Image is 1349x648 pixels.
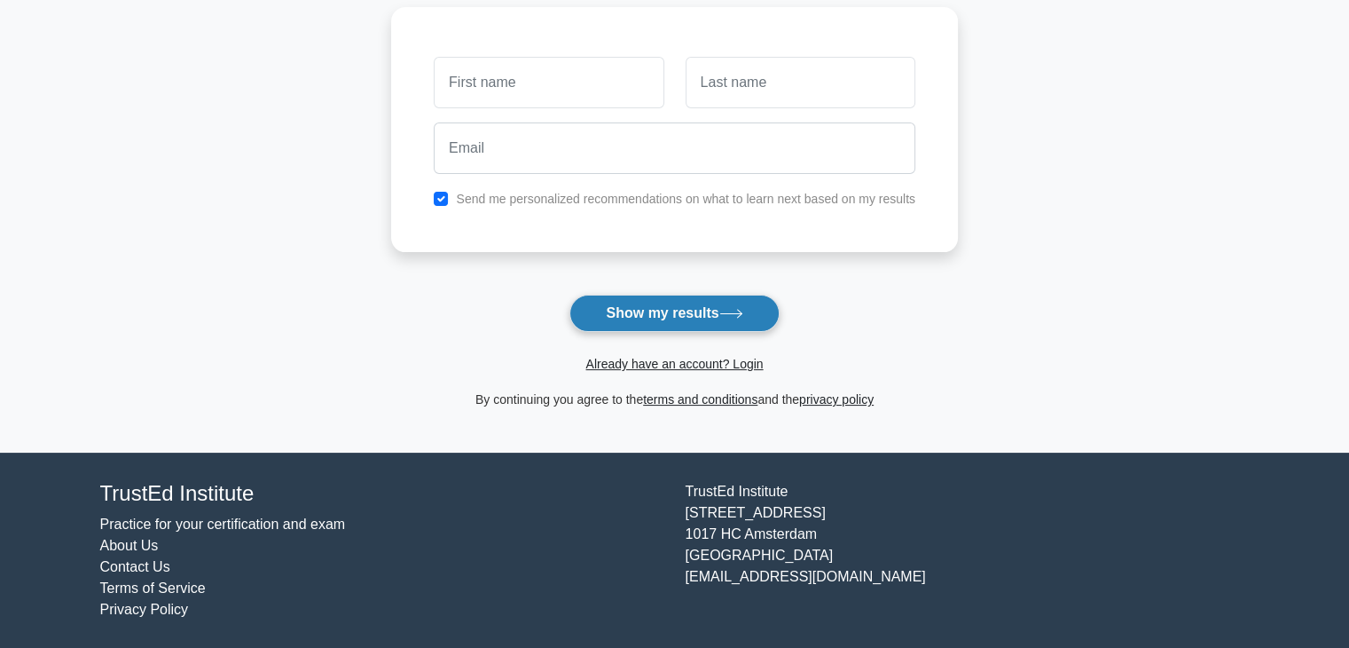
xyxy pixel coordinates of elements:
input: Last name [686,57,915,108]
a: Already have an account? Login [585,357,763,371]
a: Contact Us [100,559,170,574]
input: First name [434,57,663,108]
a: Terms of Service [100,581,206,596]
h4: TrustEd Institute [100,481,664,507]
label: Send me personalized recommendations on what to learn next based on my results [456,192,915,206]
div: TrustEd Institute [STREET_ADDRESS] 1017 HC Amsterdam [GEOGRAPHIC_DATA] [EMAIL_ADDRESS][DOMAIN_NAME] [675,481,1260,620]
a: Practice for your certification and exam [100,517,346,532]
button: Show my results [569,295,779,332]
a: terms and conditions [643,392,757,407]
a: About Us [100,538,159,553]
a: Privacy Policy [100,602,189,617]
div: By continuing you agree to the and the [380,389,969,410]
a: privacy policy [799,392,874,407]
input: Email [434,122,915,174]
